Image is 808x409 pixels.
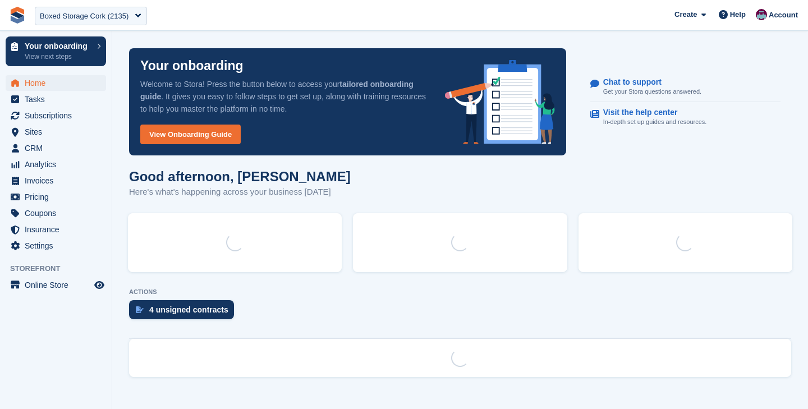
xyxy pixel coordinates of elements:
a: menu [6,173,106,189]
a: menu [6,238,106,254]
a: Preview store [93,278,106,292]
a: menu [6,189,106,205]
span: Tasks [25,91,92,107]
span: Settings [25,238,92,254]
a: Your onboarding View next steps [6,36,106,66]
p: Get your Stora questions answered. [603,87,701,96]
div: Boxed Storage Cork (2135) [40,11,128,22]
span: Analytics [25,157,92,172]
span: Sites [25,124,92,140]
span: Account [769,10,798,21]
a: menu [6,157,106,172]
a: menu [6,205,106,221]
p: Welcome to Stora! Press the button below to access your . It gives you easy to follow steps to ge... [140,78,427,115]
p: Your onboarding [140,59,244,72]
span: Home [25,75,92,91]
span: Invoices [25,173,92,189]
p: Chat to support [603,77,692,87]
p: Here's what's happening across your business [DATE] [129,186,351,199]
span: Storefront [10,263,112,274]
p: View next steps [25,52,91,62]
span: Online Store [25,277,92,293]
a: menu [6,277,106,293]
img: onboarding-info-6c161a55d2c0e0a8cae90662b2fe09162a5109e8cc188191df67fb4f79e88e88.svg [445,60,555,144]
a: menu [6,75,106,91]
p: Visit the help center [603,108,698,117]
div: 4 unsigned contracts [149,305,228,314]
span: Create [674,9,697,20]
img: stora-icon-8386f47178a22dfd0bd8f6a31ec36ba5ce8667c1dd55bd0f319d3a0aa187defe.svg [9,7,26,24]
a: menu [6,222,106,237]
a: menu [6,108,106,123]
p: Your onboarding [25,42,91,50]
h1: Good afternoon, [PERSON_NAME] [129,169,351,184]
span: Help [730,9,746,20]
span: CRM [25,140,92,156]
p: In-depth set up guides and resources. [603,117,707,127]
span: Coupons [25,205,92,221]
a: menu [6,91,106,107]
span: Subscriptions [25,108,92,123]
a: Chat to support Get your Stora questions answered. [590,72,781,103]
a: menu [6,124,106,140]
img: contract_signature_icon-13c848040528278c33f63329250d36e43548de30e8caae1d1a13099fd9432cc5.svg [136,306,144,313]
p: ACTIONS [129,288,791,296]
a: menu [6,140,106,156]
a: 4 unsigned contracts [129,300,240,325]
img: Brian Young [756,9,767,20]
span: Pricing [25,189,92,205]
span: Insurance [25,222,92,237]
a: View Onboarding Guide [140,125,241,144]
a: Visit the help center In-depth set up guides and resources. [590,102,781,132]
